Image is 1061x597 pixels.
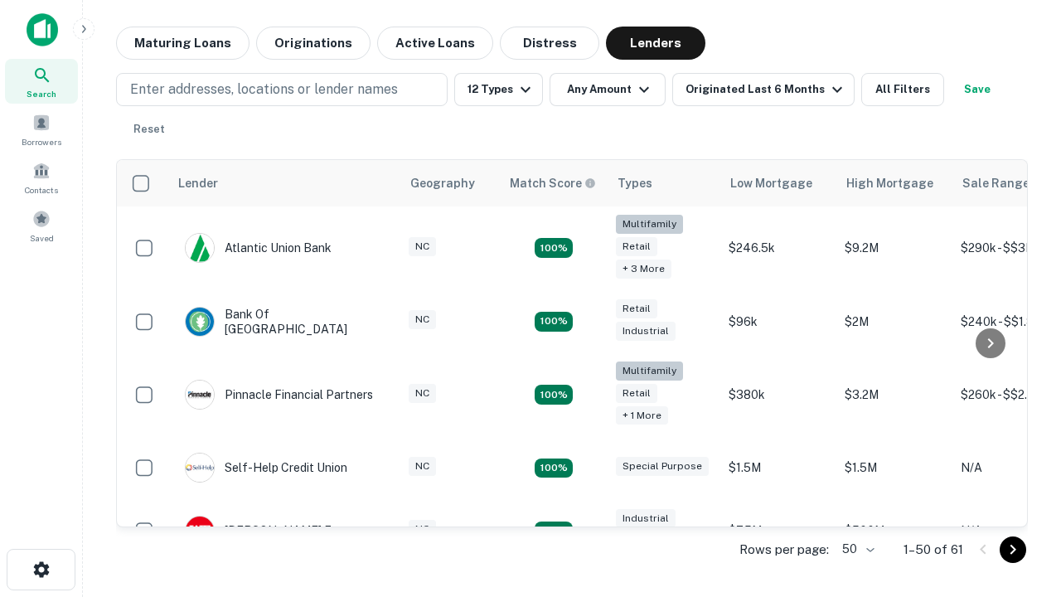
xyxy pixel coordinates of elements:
[185,516,356,546] div: [PERSON_NAME] Fargo
[672,73,855,106] button: Originated Last 6 Months
[185,233,332,263] div: Atlantic Union Bank
[186,234,214,262] img: picture
[962,173,1030,193] div: Sale Range
[616,406,668,425] div: + 1 more
[186,308,214,336] img: picture
[616,384,657,403] div: Retail
[720,353,836,437] td: $380k
[5,59,78,104] a: Search
[116,73,448,106] button: Enter addresses, locations or lender names
[409,520,436,539] div: NC
[186,454,214,482] img: picture
[185,307,384,337] div: Bank Of [GEOGRAPHIC_DATA]
[27,87,56,100] span: Search
[616,509,676,528] div: Industrial
[550,73,666,106] button: Any Amount
[836,537,877,561] div: 50
[836,436,952,499] td: $1.5M
[616,215,683,234] div: Multifamily
[616,362,683,381] div: Multifamily
[27,13,58,46] img: capitalize-icon.png
[25,183,58,197] span: Contacts
[861,73,944,106] button: All Filters
[739,540,829,560] p: Rows per page:
[186,517,214,545] img: picture
[377,27,493,60] button: Active Loans
[410,173,475,193] div: Geography
[510,174,593,192] h6: Match Score
[510,174,596,192] div: Capitalize uses an advanced AI algorithm to match your search with the best lender. The match sco...
[730,173,812,193] div: Low Mortgage
[5,203,78,248] a: Saved
[178,173,218,193] div: Lender
[130,80,398,99] p: Enter addresses, locations or lender names
[454,73,543,106] button: 12 Types
[904,540,963,560] p: 1–50 of 61
[616,299,657,318] div: Retail
[720,436,836,499] td: $1.5M
[836,206,952,290] td: $9.2M
[720,160,836,206] th: Low Mortgage
[616,260,671,279] div: + 3 more
[500,160,608,206] th: Capitalize uses an advanced AI algorithm to match your search with the best lender. The match sco...
[616,322,676,341] div: Industrial
[535,385,573,405] div: Matching Properties: 18, hasApolloMatch: undefined
[686,80,847,99] div: Originated Last 6 Months
[256,27,371,60] button: Originations
[185,380,373,410] div: Pinnacle Financial Partners
[836,290,952,353] td: $2M
[720,499,836,562] td: $7.5M
[116,27,250,60] button: Maturing Loans
[616,457,709,476] div: Special Purpose
[185,453,347,483] div: Self-help Credit Union
[1000,536,1026,563] button: Go to next page
[5,155,78,200] a: Contacts
[535,522,573,541] div: Matching Properties: 14, hasApolloMatch: undefined
[951,73,1004,106] button: Save your search to get updates of matches that match your search criteria.
[616,237,657,256] div: Retail
[409,237,436,256] div: NC
[606,27,705,60] button: Lenders
[618,173,652,193] div: Types
[123,113,176,146] button: Reset
[400,160,500,206] th: Geography
[836,353,952,437] td: $3.2M
[186,381,214,409] img: picture
[608,160,720,206] th: Types
[836,160,952,206] th: High Mortgage
[836,499,952,562] td: $500M
[535,238,573,258] div: Matching Properties: 10, hasApolloMatch: undefined
[409,457,436,476] div: NC
[22,135,61,148] span: Borrowers
[846,173,933,193] div: High Mortgage
[409,384,436,403] div: NC
[720,206,836,290] td: $246.5k
[535,312,573,332] div: Matching Properties: 15, hasApolloMatch: undefined
[978,464,1061,544] iframe: Chat Widget
[720,290,836,353] td: $96k
[500,27,599,60] button: Distress
[5,107,78,152] a: Borrowers
[168,160,400,206] th: Lender
[535,459,573,478] div: Matching Properties: 11, hasApolloMatch: undefined
[30,231,54,245] span: Saved
[409,310,436,329] div: NC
